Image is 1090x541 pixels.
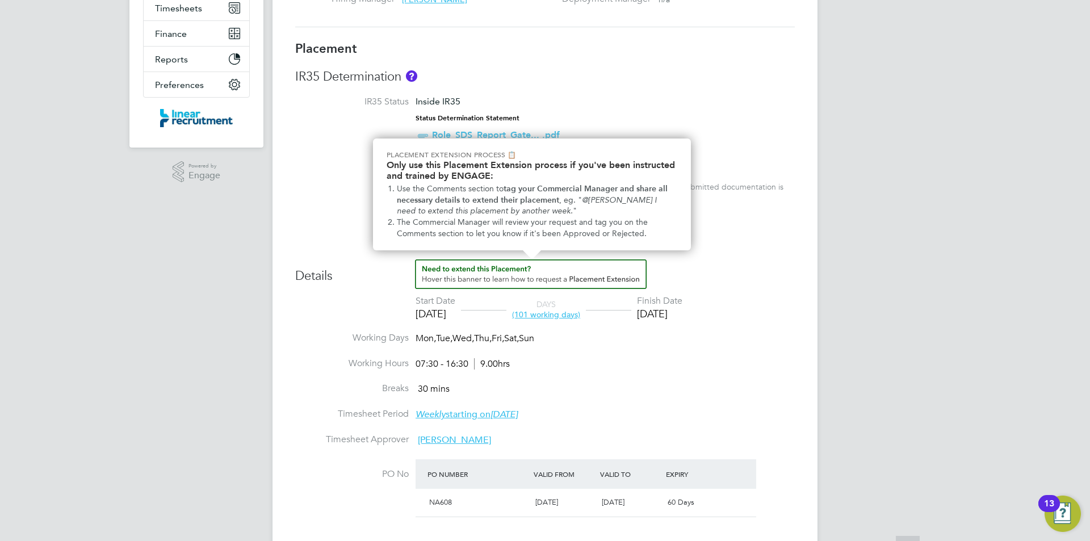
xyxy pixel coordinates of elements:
span: " [573,206,577,216]
span: NA608 [429,497,452,507]
span: starting on [416,409,518,420]
div: 07:30 - 16:30 [416,358,510,370]
span: [DATE] [602,497,624,507]
div: Valid To [597,464,664,484]
button: Open Resource Center, 13 new notifications [1045,496,1081,532]
h3: Details [295,259,795,284]
label: Timesheet Period [295,408,409,420]
em: [DATE] [491,409,518,420]
span: Engage [188,171,220,181]
label: PO No [295,468,409,480]
div: DAYS [506,299,586,320]
div: 13 [1044,504,1054,518]
span: Sun [519,333,534,344]
li: The Commercial Manager will review your request and tag you on the Comments section to let you kn... [397,217,677,239]
strong: Status Determination Statement [416,114,519,122]
span: 30 mins [418,384,450,395]
label: IR35 Status [295,96,409,108]
span: 60 Days [668,497,694,507]
span: Inside IR35 [416,96,460,107]
div: [DATE] [637,307,682,320]
b: Placement [295,41,357,56]
p: Placement Extension Process 📋 [387,150,677,160]
label: Timesheet Approver [295,434,409,446]
div: [DATE] [416,307,455,320]
span: Preferences [155,79,204,90]
h3: IR35 Determination [295,69,795,85]
div: Start Date [416,295,455,307]
img: linearrecruitment-logo-retina.png [160,109,233,127]
em: Weekly [416,409,446,420]
span: Thu, [474,333,492,344]
a: Go to home page [143,109,250,127]
div: Expiry [663,464,730,484]
span: , eg. " [559,195,582,205]
span: Mon, [416,333,436,344]
span: Wed, [452,333,474,344]
label: Working Days [295,332,409,344]
span: Timesheets [155,3,202,14]
button: About IR35 [406,70,417,82]
span: [DATE] [535,497,558,507]
span: Reports [155,54,188,65]
label: Breaks [295,383,409,395]
button: How to extend a Placement? [415,259,647,289]
span: Powered by [188,161,220,171]
a: Role_SDS_Report_Gate... .pdf [432,129,560,140]
span: Tue, [436,333,452,344]
span: (101 working days) [512,309,580,320]
strong: tag your Commercial Manager and share all necessary details to extend their placement [397,184,670,205]
span: 9.00hrs [474,358,510,370]
label: Working Hours [295,358,409,370]
span: Fri, [492,333,504,344]
h2: Only use this Placement Extension process if you've been instructed and trained by ENGAGE: [387,160,677,181]
div: Need to extend this Placement? Hover this banner. [373,139,691,250]
div: Finish Date [637,295,682,307]
span: Use the Comments section to [397,184,504,194]
label: IR35 Risk [295,154,409,166]
span: Finance [155,28,187,39]
div: PO Number [425,464,531,484]
div: Valid From [531,464,597,484]
em: @[PERSON_NAME] I need to extend this placement by another week. [397,195,659,216]
span: [PERSON_NAME] [418,434,491,446]
span: Sat, [504,333,519,344]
